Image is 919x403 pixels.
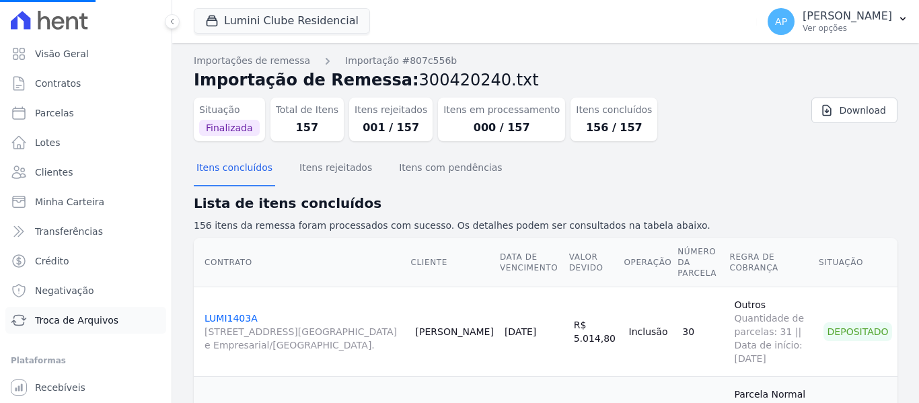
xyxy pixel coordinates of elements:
[5,40,166,67] a: Visão Geral
[576,120,652,136] dd: 156 / 157
[775,17,787,26] span: AP
[396,151,505,186] button: Itens com pendências
[5,248,166,274] a: Crédito
[199,103,260,117] dt: Situação
[35,77,81,90] span: Contratos
[568,287,624,376] td: R$ 5.014,80
[803,9,892,23] p: [PERSON_NAME]
[194,54,897,68] nav: Breadcrumb
[276,103,339,117] dt: Total de Itens
[194,193,897,213] h2: Lista de itens concluídos
[194,54,310,68] a: Importações de remessa
[757,3,919,40] button: AP [PERSON_NAME] Ver opções
[5,218,166,245] a: Transferências
[734,312,813,365] span: Quantidade de parcelas: 31 || Data de início: [DATE]
[11,353,161,369] div: Plataformas
[811,98,897,123] a: Download
[5,374,166,401] a: Recebíveis
[355,120,427,136] dd: 001 / 157
[499,287,568,376] td: [DATE]
[205,313,405,352] a: LUMI1403A[STREET_ADDRESS][GEOGRAPHIC_DATA] e Empresarial/[GEOGRAPHIC_DATA].
[199,120,260,136] span: Finalizada
[194,68,897,92] h2: Importação de Remessa:
[5,159,166,186] a: Clientes
[576,103,652,117] dt: Itens concluídos
[5,188,166,215] a: Minha Carteira
[5,100,166,126] a: Parcelas
[624,287,677,376] td: Inclusão
[419,71,539,89] span: 300420240.txt
[194,151,275,186] button: Itens concluídos
[5,277,166,304] a: Negativação
[345,54,457,68] a: Importação #807c556b
[35,166,73,179] span: Clientes
[355,103,427,117] dt: Itens rejeitados
[729,287,818,376] td: Outros
[624,238,677,287] th: Operação
[410,238,499,287] th: Cliente
[410,287,499,376] td: [PERSON_NAME]
[803,23,892,34] p: Ver opções
[677,287,729,376] td: 30
[194,8,370,34] button: Lumini Clube Residencial
[205,325,405,352] span: [STREET_ADDRESS][GEOGRAPHIC_DATA] e Empresarial/[GEOGRAPHIC_DATA].
[194,238,410,287] th: Contrato
[35,47,89,61] span: Visão Geral
[35,284,94,297] span: Negativação
[568,238,624,287] th: Valor devido
[194,219,897,233] p: 156 itens da remessa foram processados com sucesso. Os detalhes podem ser consultados na tabela a...
[35,381,85,394] span: Recebíveis
[443,103,560,117] dt: Itens em processamento
[499,238,568,287] th: Data de Vencimento
[35,225,103,238] span: Transferências
[823,322,892,341] div: Depositado
[35,195,104,209] span: Minha Carteira
[35,314,118,327] span: Troca de Arquivos
[677,238,729,287] th: Número da Parcela
[5,70,166,97] a: Contratos
[818,238,897,287] th: Situação
[35,106,74,120] span: Parcelas
[5,129,166,156] a: Lotes
[276,120,339,136] dd: 157
[5,307,166,334] a: Troca de Arquivos
[443,120,560,136] dd: 000 / 157
[297,151,375,186] button: Itens rejeitados
[35,254,69,268] span: Crédito
[35,136,61,149] span: Lotes
[729,238,818,287] th: Regra de Cobrança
